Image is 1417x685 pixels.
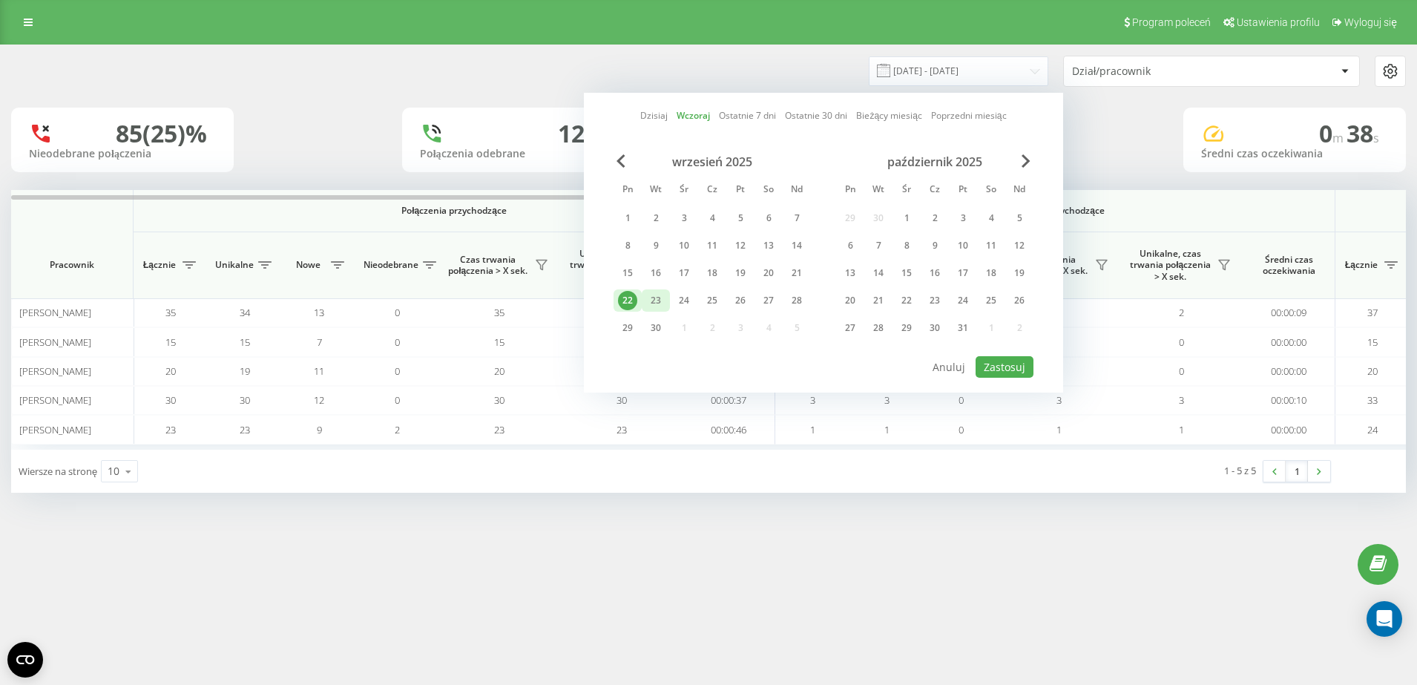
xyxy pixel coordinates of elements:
span: 23 [494,423,504,436]
abbr: piątek [729,180,752,202]
button: Open CMP widget [7,642,43,678]
span: Unikalne, czas trwania połączenia > X sek. [1128,248,1213,283]
span: 1 [1056,423,1062,436]
span: Wiersze na stronę [19,465,97,478]
span: [PERSON_NAME] [19,393,91,407]
div: 11 [982,236,1001,255]
div: 17 [953,263,973,283]
div: śr 1 paź 2025 [892,207,921,229]
button: Anuluj [924,356,973,378]
div: czw 2 paź 2025 [921,207,949,229]
div: ndz 14 wrz 2025 [783,235,811,257]
div: czw 18 wrz 2025 [698,262,726,284]
div: październik 2025 [836,154,1033,169]
div: czw 25 wrz 2025 [698,289,726,312]
div: sob 11 paź 2025 [977,235,1005,257]
div: 28 [869,318,888,338]
span: 30 [494,393,504,407]
td: 00:00:09 [1243,298,1335,327]
div: pon 22 wrz 2025 [614,289,642,312]
div: pon 29 wrz 2025 [614,317,642,339]
abbr: czwartek [924,180,946,202]
div: śr 10 wrz 2025 [670,235,698,257]
div: 7 [869,236,888,255]
div: pt 24 paź 2025 [949,289,977,312]
div: śr 8 paź 2025 [892,235,921,257]
div: pt 19 wrz 2025 [726,262,754,284]
div: 1 - 5 z 5 [1224,463,1256,478]
div: 7 [787,209,806,228]
span: 7 [317,335,322,349]
span: 38 [1347,117,1379,149]
div: 3 [953,209,973,228]
span: 0 [395,335,400,349]
span: 0 [395,306,400,319]
span: 20 [165,364,176,378]
div: 123 [558,119,598,148]
div: 21 [787,263,806,283]
span: 20 [1367,364,1378,378]
div: wt 23 wrz 2025 [642,289,670,312]
div: pt 3 paź 2025 [949,207,977,229]
div: 25 [703,291,722,310]
div: pon 6 paź 2025 [836,235,864,257]
div: 11 [703,236,722,255]
div: sob 6 wrz 2025 [754,207,783,229]
div: czw 9 paź 2025 [921,235,949,257]
div: wt 30 wrz 2025 [642,317,670,339]
span: 2 [395,423,400,436]
span: 0 [959,423,964,436]
div: 17 [674,263,694,283]
span: s [1373,130,1379,146]
span: 1 [1179,423,1184,436]
span: 1 [884,423,890,436]
span: Nowe [289,259,326,271]
span: Nieodebrane [364,259,418,271]
abbr: niedziela [1008,180,1030,202]
span: [PERSON_NAME] [19,364,91,378]
div: 10 [674,236,694,255]
td: 00:00:00 [1243,327,1335,356]
div: pon 8 wrz 2025 [614,235,642,257]
div: czw 4 wrz 2025 [698,207,726,229]
div: 26 [731,291,750,310]
div: 15 [618,263,637,283]
div: 24 [674,291,694,310]
span: Łącznie [141,259,178,271]
div: śr 3 wrz 2025 [670,207,698,229]
div: wt 16 wrz 2025 [642,262,670,284]
div: pt 10 paź 2025 [949,235,977,257]
div: pt 17 paź 2025 [949,262,977,284]
abbr: poniedziałek [839,180,861,202]
div: 10 [953,236,973,255]
button: Zastosuj [976,356,1033,378]
span: Next Month [1022,154,1030,168]
span: 1 [810,423,815,436]
span: 0 [959,393,964,407]
span: Program poleceń [1132,16,1211,28]
span: 0 [395,364,400,378]
div: 13 [841,263,860,283]
div: sob 13 wrz 2025 [754,235,783,257]
span: 15 [1367,335,1378,349]
span: 23 [617,423,627,436]
a: Ostatnie 30 dni [785,108,847,122]
div: 4 [982,209,1001,228]
span: [PERSON_NAME] [19,306,91,319]
div: wrzesień 2025 [614,154,811,169]
abbr: poniedziałek [617,180,639,202]
span: 34 [240,306,250,319]
span: 3 [1179,393,1184,407]
div: 16 [646,263,665,283]
div: 24 [953,291,973,310]
span: [PERSON_NAME] [19,335,91,349]
div: pon 15 wrz 2025 [614,262,642,284]
div: 19 [731,263,750,283]
span: Wyloguj się [1344,16,1397,28]
span: Unikalne, czas trwania połączenia > X sek. [568,248,653,283]
span: 19 [240,364,250,378]
a: Wczoraj [677,108,710,122]
div: czw 23 paź 2025 [921,289,949,312]
div: 19 [1010,263,1029,283]
div: 26 [1010,291,1029,310]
